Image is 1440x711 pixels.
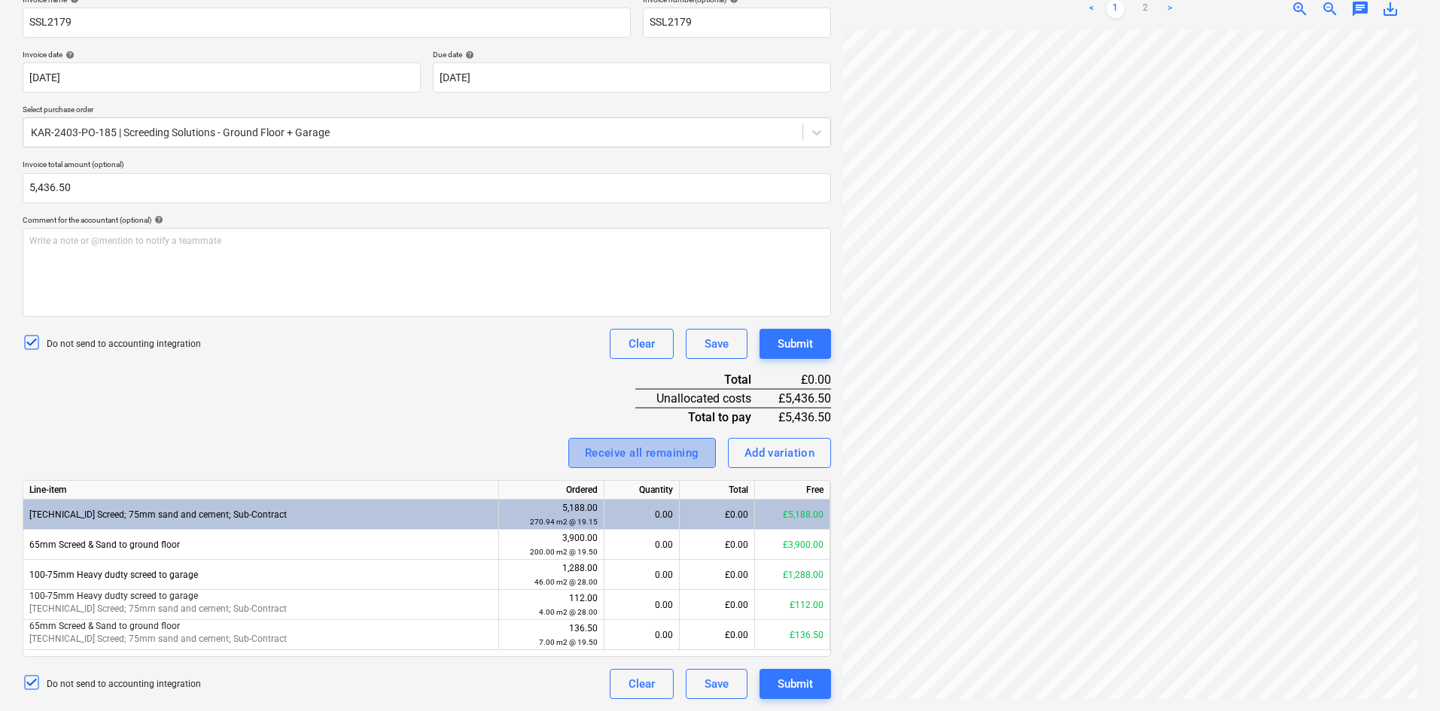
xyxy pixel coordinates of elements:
[680,560,755,590] div: £0.00
[610,329,674,359] button: Clear
[680,590,755,620] div: £0.00
[499,481,604,500] div: Ordered
[23,173,831,203] input: Invoice total amount (optional)
[755,500,830,530] div: £5,188.00
[635,408,775,426] div: Total to pay
[47,678,201,691] p: Do not send to accounting integration
[610,669,674,699] button: Clear
[604,481,680,500] div: Quantity
[47,338,201,351] p: Do not send to accounting integration
[755,481,830,500] div: Free
[462,50,474,59] span: help
[643,8,831,38] input: Invoice number
[680,620,755,650] div: £0.00
[755,530,830,560] div: £3,900.00
[629,334,655,354] div: Clear
[680,500,755,530] div: £0.00
[610,530,673,560] div: 0.00
[29,509,287,520] span: 2.8.3.3 Screed; 75mm sand and cement; Sub-Contract
[585,443,699,463] div: Receive all remaining
[775,408,832,426] div: £5,436.50
[29,621,180,631] span: 65mm Screed & Sand to ground floor
[23,215,831,225] div: Comment for the accountant (optional)
[62,50,75,59] span: help
[433,62,831,93] input: Due date not specified
[610,500,673,530] div: 0.00
[728,438,832,468] button: Add variation
[778,334,813,354] div: Submit
[680,530,755,560] div: £0.00
[680,481,755,500] div: Total
[23,560,499,590] div: 100-75mm Heavy dudty screed to garage
[23,160,831,172] p: Invoice total amount (optional)
[530,548,598,556] small: 200.00 m2 @ 19.50
[29,591,198,601] span: 100-75mm Heavy dudty screed to garage
[744,443,815,463] div: Add variation
[755,590,830,620] div: £112.00
[23,530,499,560] div: 65mm Screed & Sand to ground floor
[23,8,631,38] input: Invoice name
[760,329,831,359] button: Submit
[775,389,832,408] div: £5,436.50
[755,620,830,650] div: £136.50
[505,591,598,619] div: 112.00
[534,578,598,586] small: 46.00 m2 @ 28.00
[686,329,747,359] button: Save
[610,620,673,650] div: 0.00
[505,531,598,559] div: 3,900.00
[505,561,598,589] div: 1,288.00
[635,389,775,408] div: Unallocated costs
[610,560,673,590] div: 0.00
[568,438,716,468] button: Receive all remaining
[23,50,421,59] div: Invoice date
[705,334,729,354] div: Save
[505,501,598,529] div: 5,188.00
[151,215,163,224] span: help
[29,603,287,614] span: 2.8.3.3 Screed; 75mm sand and cement; Sub-Contract
[629,674,655,694] div: Clear
[505,621,598,649] div: 136.50
[705,674,729,694] div: Save
[778,674,813,694] div: Submit
[686,669,747,699] button: Save
[539,608,598,616] small: 4.00 m2 @ 28.00
[635,371,775,389] div: Total
[433,50,831,59] div: Due date
[23,105,831,117] p: Select purchase order
[775,371,832,389] div: £0.00
[610,590,673,620] div: 0.00
[1365,639,1440,711] iframe: Chat Widget
[23,62,421,93] input: Invoice date not specified
[760,669,831,699] button: Submit
[755,560,830,590] div: £1,288.00
[530,518,598,526] small: 270.94 m2 @ 19.15
[539,638,598,646] small: 7.00 m2 @ 19.50
[29,634,287,644] span: 2.8.3.3 Screed; 75mm sand and cement; Sub-Contract
[23,481,499,500] div: Line-item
